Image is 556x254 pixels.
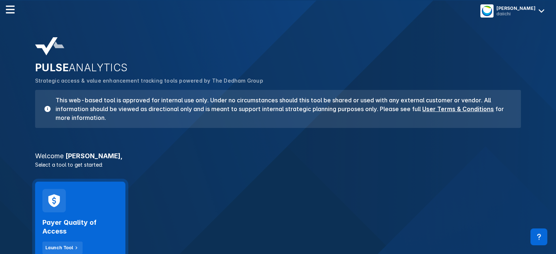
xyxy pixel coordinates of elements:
[51,96,512,122] h3: This web-based tool is approved for internal use only. Under no circumstances should this tool be...
[496,11,536,16] div: daiichi
[31,161,525,168] p: Select a tool to get started:
[31,153,525,159] h3: [PERSON_NAME] ,
[6,5,15,14] img: menu--horizontal.svg
[422,105,494,113] a: User Terms & Conditions
[35,77,521,85] p: Strategic access & value enhancement tracking tools powered by The Dedham Group
[42,218,118,236] h2: Payer Quality of Access
[35,61,521,74] h2: PULSE
[45,244,73,251] div: Launch Tool
[496,5,536,11] div: [PERSON_NAME]
[42,242,83,254] button: Launch Tool
[35,37,64,56] img: pulse-analytics-logo
[69,61,128,74] span: ANALYTICS
[530,228,547,245] div: Contact Support
[482,6,492,16] img: menu button
[35,152,64,160] span: Welcome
